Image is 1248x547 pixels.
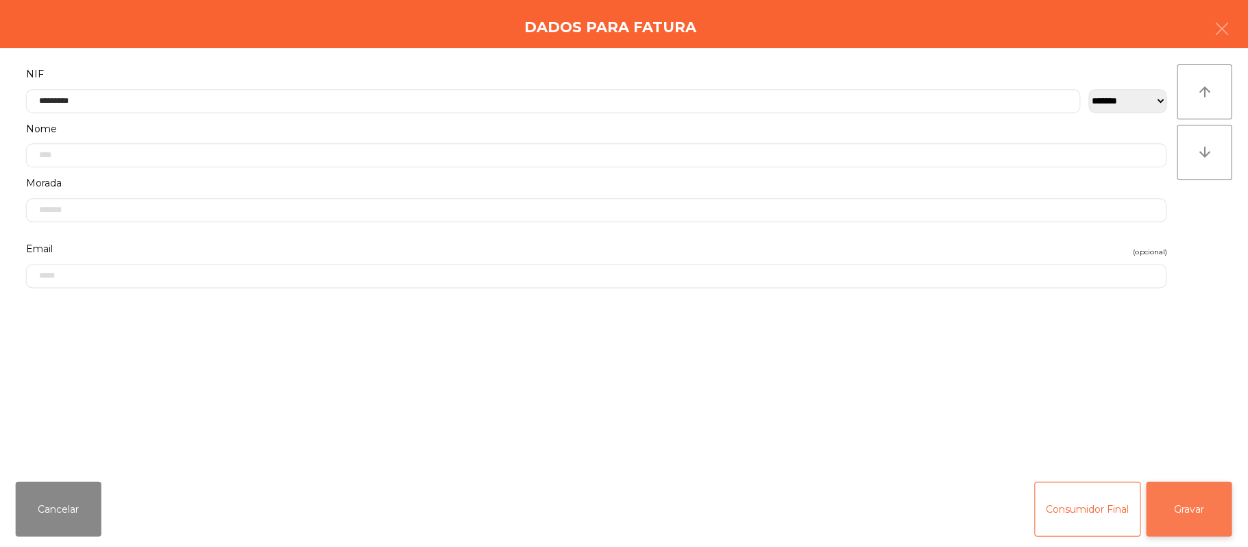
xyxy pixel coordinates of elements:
[1146,481,1232,536] button: Gravar
[524,17,696,38] h4: Dados para Fatura
[16,481,102,536] button: Cancelar
[27,240,53,258] span: Email
[27,65,45,84] span: NIF
[1196,144,1212,160] i: arrow_downward
[1177,64,1232,119] button: arrow_upward
[1133,245,1166,258] span: (opcional)
[27,174,62,193] span: Morada
[1034,481,1140,536] button: Consumidor Final
[1196,84,1212,100] i: arrow_upward
[27,120,58,138] span: Nome
[1177,125,1232,180] button: arrow_downward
